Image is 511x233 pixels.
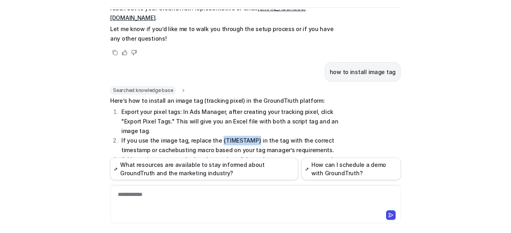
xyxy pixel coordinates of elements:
li: Add your image tag to the header section of the web pages you want to track—specifically, place i... [119,155,344,184]
li: If you use the image tag, replace the {TIMESTAMP} in the tag with the correct timestamp or cacheb... [119,136,344,155]
button: How can I schedule a demo with GroundTruth? [301,158,401,180]
span: Searched knowledge base [110,86,176,94]
button: What resources are available to stay informed about GroundTruth and the marketing industry? [110,158,298,180]
p: Let me know if you’d like me to walk you through the setup process or if you have any other quest... [110,24,344,43]
p: Here’s how to install an image tag (tracking pixel) in the GroundTruth platform: [110,96,344,106]
p: how to install image tag [330,67,396,77]
li: Export your pixel tags: In Ads Manager, after creating your tracking pixel, click "Export Pixel T... [119,107,344,136]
